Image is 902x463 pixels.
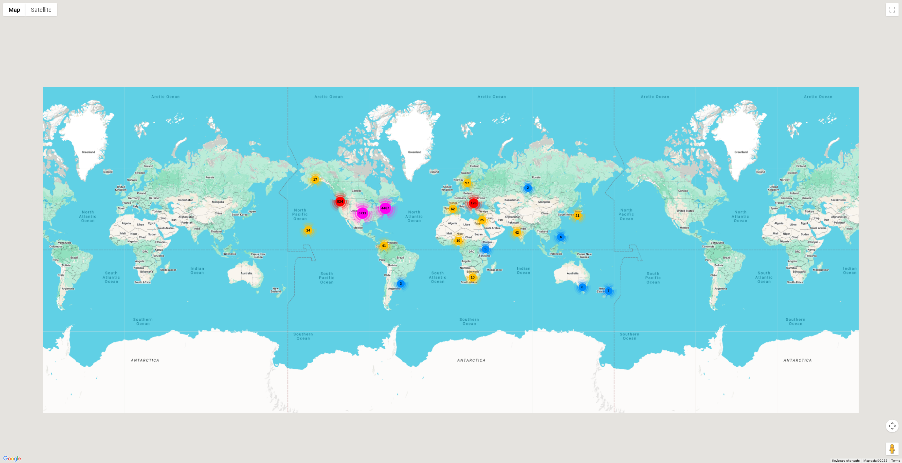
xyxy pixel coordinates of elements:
div: 3711 [350,201,375,225]
div: 824 [330,191,351,212]
div: 3 [392,275,409,292]
div: 8 [574,279,591,296]
div: 4467 [373,196,398,221]
div: 5 [477,241,494,258]
div: 10 [464,268,482,286]
div: 10 [449,232,467,250]
div: 25 [473,211,491,229]
div: 41 [375,237,393,254]
div: 7 [600,283,617,299]
div: 42 [508,224,526,241]
div: 14 [299,221,317,239]
div: 4 [552,229,569,246]
div: 126 [463,193,484,214]
div: 62 [444,200,462,218]
div: 21 [569,207,586,224]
